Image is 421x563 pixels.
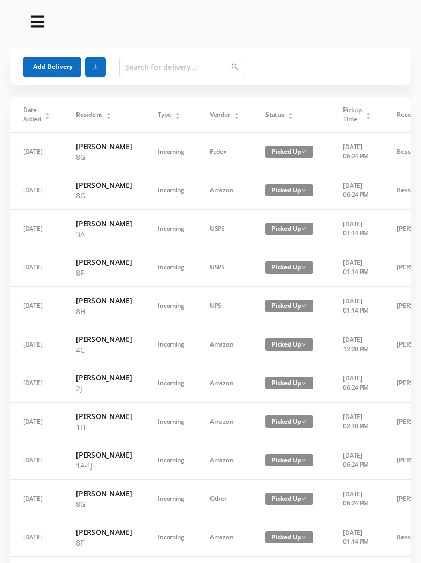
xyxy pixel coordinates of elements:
div: Sort [288,111,294,117]
p: 8G [76,499,132,510]
td: [DATE] 06:24 PM [330,480,384,518]
i: icon: caret-up [366,111,371,114]
span: Vendor [210,110,230,119]
td: Amazon [197,364,253,403]
td: [DATE] 01:14 PM [330,518,384,557]
span: Resident [76,110,102,119]
i: icon: down [301,149,307,154]
p: 1H [76,422,132,432]
td: [DATE] [10,364,63,403]
td: [DATE] [10,133,63,171]
i: icon: caret-up [175,111,181,114]
i: icon: caret-down [106,115,111,118]
span: Date Added [23,105,41,124]
td: Amazon [197,403,253,441]
div: Sort [106,111,112,117]
i: icon: down [301,419,307,424]
td: [DATE] 01:14 PM [330,248,384,287]
td: [DATE] [10,325,63,364]
i: icon: down [301,303,307,308]
td: Incoming [145,210,197,248]
td: Incoming [145,364,197,403]
i: icon: caret-up [288,111,294,114]
td: Incoming [145,133,197,171]
td: [DATE] 01:14 PM [330,287,384,325]
i: icon: caret-up [45,111,50,114]
i: icon: down [301,458,307,463]
div: Sort [234,111,240,117]
td: USPS [197,210,253,248]
p: 4C [76,344,132,355]
td: [DATE] 02:10 PM [330,403,384,441]
span: Picked Up [265,338,313,351]
td: Amazon [197,171,253,210]
i: icon: down [301,496,307,501]
i: icon: search [231,63,238,70]
i: icon: down [301,380,307,386]
input: Search for delivery... [119,57,244,77]
p: 1A-1J [76,460,132,471]
h6: [PERSON_NAME] [76,449,132,460]
h6: [PERSON_NAME] [76,372,132,383]
span: Picked Up [265,454,313,466]
h6: [PERSON_NAME] [76,218,132,229]
div: Sort [365,111,371,117]
i: icon: caret-up [106,111,111,114]
h6: [PERSON_NAME] [76,141,132,152]
td: Incoming [145,518,197,557]
td: Amazon [197,518,253,557]
i: icon: down [301,342,307,347]
h6: [PERSON_NAME] [76,526,132,537]
td: [DATE] 06:24 PM [330,133,384,171]
div: Sort [175,111,181,117]
p: 8H [76,306,132,317]
td: Fedex [197,133,253,171]
td: [DATE] [10,210,63,248]
span: Picked Up [265,184,313,196]
td: Other [197,480,253,518]
div: Sort [44,111,50,117]
span: Status [265,110,284,119]
td: [DATE] [10,518,63,557]
p: 8F [76,267,132,278]
td: Amazon [197,441,253,480]
p: 3A [76,229,132,240]
span: Picked Up [265,531,313,543]
td: [DATE] 06:24 PM [330,171,384,210]
td: [DATE] [10,441,63,480]
span: Picked Up [265,300,313,312]
span: Picked Up [265,377,313,389]
td: USPS [197,248,253,287]
i: icon: caret-up [234,111,240,114]
td: [DATE] 06:24 PM [330,364,384,403]
i: icon: caret-down [175,115,181,118]
h6: [PERSON_NAME] [76,257,132,267]
h6: [PERSON_NAME] [76,179,132,190]
span: Picked Up [265,146,313,158]
td: [DATE] [10,403,63,441]
i: icon: down [301,265,307,270]
h6: [PERSON_NAME] [76,411,132,422]
td: Incoming [145,287,197,325]
span: Picked Up [265,261,313,274]
i: icon: down [301,226,307,231]
td: Incoming [145,248,197,287]
i: icon: caret-down [234,115,240,118]
span: Picked Up [265,223,313,235]
td: [DATE] 01:14 PM [330,210,384,248]
i: icon: caret-down [288,115,294,118]
td: [DATE] [10,171,63,210]
p: 2J [76,383,132,394]
i: icon: down [301,535,307,540]
h6: [PERSON_NAME] [76,295,132,306]
td: Incoming [145,325,197,364]
td: [DATE] [10,248,63,287]
h6: [PERSON_NAME] [76,334,132,344]
td: [DATE] 06:24 PM [330,441,384,480]
button: Add Delivery [23,57,81,77]
p: 8F [76,537,132,548]
i: icon: caret-down [366,115,371,118]
td: Incoming [145,480,197,518]
span: Picked Up [265,415,313,428]
td: Incoming [145,171,197,210]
